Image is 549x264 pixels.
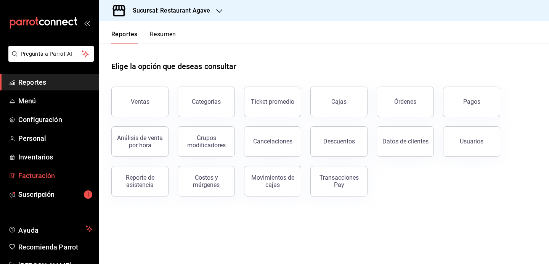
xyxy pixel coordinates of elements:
button: Transacciones Pay [310,166,368,196]
div: Transacciones Pay [315,174,363,188]
button: Ticket promedio [244,87,301,117]
button: Reportes [111,31,138,43]
div: Reporte de asistencia [116,174,164,188]
div: Ventas [131,98,149,105]
div: Descuentos [323,138,355,145]
div: Usuarios [460,138,483,145]
span: Facturación [18,171,93,181]
a: Cajas [310,87,368,117]
div: Órdenes [394,98,416,105]
button: Resumen [150,31,176,43]
button: Categorías [178,87,235,117]
span: Suscripción [18,189,93,200]
span: Inventarios [18,152,93,162]
button: Ventas [111,87,169,117]
button: Análisis de venta por hora [111,126,169,157]
div: Grupos modificadores [183,134,230,149]
button: Pagos [443,87,500,117]
button: open_drawer_menu [84,20,90,26]
div: navigation tabs [111,31,176,43]
h1: Elige la opción que deseas consultar [111,61,236,72]
div: Cajas [331,97,347,106]
button: Usuarios [443,126,500,157]
button: Cancelaciones [244,126,301,157]
span: Configuración [18,114,93,125]
div: Ticket promedio [251,98,294,105]
span: Menú [18,96,93,106]
span: Pregunta a Parrot AI [21,50,82,58]
div: Pagos [463,98,480,105]
span: Recomienda Parrot [18,242,93,252]
button: Grupos modificadores [178,126,235,157]
button: Movimientos de cajas [244,166,301,196]
div: Cancelaciones [253,138,292,145]
button: Pregunta a Parrot AI [8,46,94,62]
a: Pregunta a Parrot AI [5,55,94,63]
span: Ayuda [18,224,83,233]
div: Datos de clientes [382,138,429,145]
div: Costos y márgenes [183,174,230,188]
button: Reporte de asistencia [111,166,169,196]
button: Órdenes [377,87,434,117]
div: Categorías [192,98,221,105]
div: Movimientos de cajas [249,174,296,188]
span: Personal [18,133,93,143]
span: Reportes [18,77,93,87]
button: Descuentos [310,126,368,157]
button: Costos y márgenes [178,166,235,196]
div: Análisis de venta por hora [116,134,164,149]
h3: Sucursal: Restaurant Agave [127,6,210,15]
button: Datos de clientes [377,126,434,157]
